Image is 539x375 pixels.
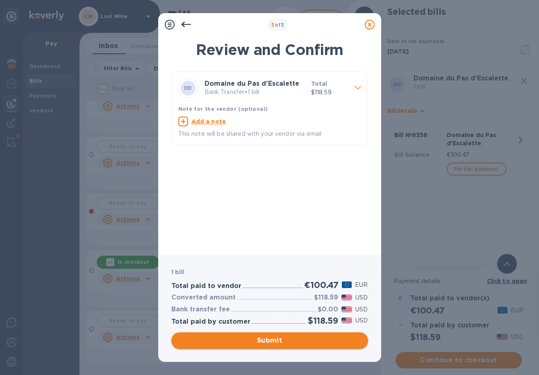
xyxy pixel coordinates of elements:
[304,280,339,290] h2: €100.47
[178,336,362,345] span: Submit
[341,318,353,323] img: USD
[178,106,268,112] b: Note for the vendor (optional)
[171,318,250,326] h3: Total paid by customer
[355,293,368,302] p: USD
[171,332,368,349] button: Submit
[308,316,338,326] h2: $118.59
[178,78,361,138] div: DDDomaine du Pas d'EscaletteBank Transfer•1 billTotal$118.59Note for the vendor (optional)Add a n...
[271,22,274,28] span: 3
[314,294,338,302] h3: $118.59
[205,88,305,96] p: Bank Transfer • 1 bill
[341,295,353,300] img: USD
[271,22,284,28] b: of 3
[355,305,368,314] p: USD
[171,306,230,313] h3: Bank transfer fee
[171,41,368,58] h1: Review and Confirm
[355,281,368,289] p: EUR
[191,118,226,125] u: Add a note
[171,282,241,290] h3: Total paid to vendor
[355,316,368,325] p: USD
[178,130,361,138] p: This note will be shared with your vendor via email
[311,88,348,97] p: $118.59
[184,85,192,91] b: DD
[205,80,299,87] b: Domaine du Pas d'Escalette
[171,294,236,302] h3: Converted amount
[311,80,327,87] b: Total
[341,306,353,312] img: USD
[318,306,338,313] h3: $0.00
[171,269,184,275] b: 1 bill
